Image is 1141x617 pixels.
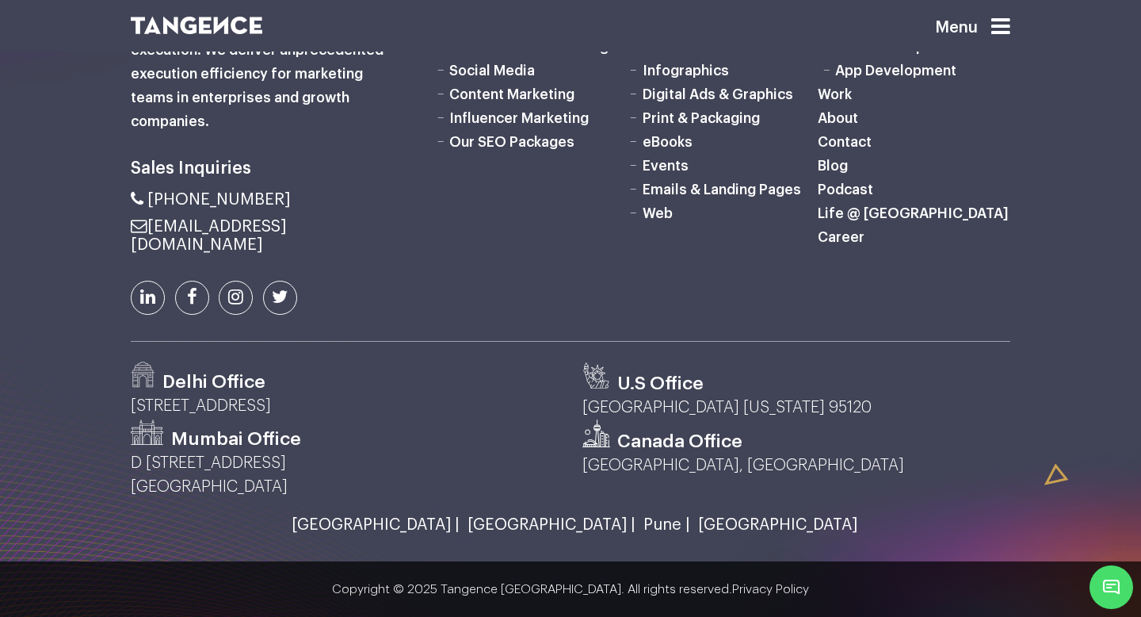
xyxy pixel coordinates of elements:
a: Contact [818,135,872,149]
h3: Canada Office [617,430,742,454]
img: Path-529.png [131,362,155,388]
span: [PHONE_NUMBER] [147,191,291,208]
a: Social Media [449,63,535,78]
a: Work [818,87,852,102]
a: Podcast [818,182,873,197]
a: eBooks [643,135,693,149]
h3: Mumbai Office [171,427,301,451]
a: Print & Packaging [643,111,760,125]
a: Events [643,159,689,173]
p: [STREET_ADDRESS] [131,394,559,418]
a: [GEOGRAPHIC_DATA] | [284,516,460,534]
img: Path-530.png [131,420,164,445]
a: Blog [818,159,848,173]
a: Digital Ads & Graphics [643,87,793,102]
a: Pune | [635,516,690,534]
p: [GEOGRAPHIC_DATA] [US_STATE] 95120 [582,396,1010,420]
a: Web [643,206,673,220]
a: About [818,111,858,125]
a: Career [818,230,864,244]
a: Privacy Policy [732,583,809,596]
p: D [STREET_ADDRESS] [GEOGRAPHIC_DATA] [131,451,559,499]
span: Chat Widget [1089,565,1133,609]
img: us.svg [582,362,610,389]
a: Influencer Marketing [449,111,589,125]
h6: Sales Inquiries [131,154,408,182]
a: [PHONE_NUMBER] [131,191,291,208]
a: Infographics [643,63,729,78]
p: [GEOGRAPHIC_DATA], [GEOGRAPHIC_DATA] [582,454,1010,477]
a: Life @ [GEOGRAPHIC_DATA] [818,206,1009,220]
img: canada.svg [582,420,610,447]
a: App Development [835,63,956,78]
a: Content Marketing [449,87,574,102]
a: Our SEO Packages [449,135,574,149]
h3: Delhi Office [162,370,265,394]
h3: U.S Office [617,372,704,396]
a: Emails & Landing Pages [643,182,801,197]
a: [GEOGRAPHIC_DATA] | [460,516,635,534]
a: [GEOGRAPHIC_DATA] [690,516,857,534]
a: [EMAIL_ADDRESS][DOMAIN_NAME] [131,218,287,253]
